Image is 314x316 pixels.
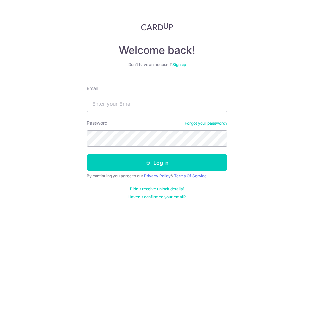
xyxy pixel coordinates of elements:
[172,62,186,67] a: Sign up
[144,173,171,178] a: Privacy Policy
[141,23,173,31] img: CardUp Logo
[128,194,186,199] a: Haven't confirmed your email?
[87,120,108,126] label: Password
[87,44,227,57] h4: Welcome back!
[185,121,227,126] a: Forgot your password?
[87,154,227,171] button: Log in
[87,173,227,179] div: By continuing you agree to our &
[87,62,227,67] div: Don’t have an account?
[87,96,227,112] input: Enter your Email
[87,85,98,92] label: Email
[174,173,207,178] a: Terms Of Service
[130,186,184,192] a: Didn't receive unlock details?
